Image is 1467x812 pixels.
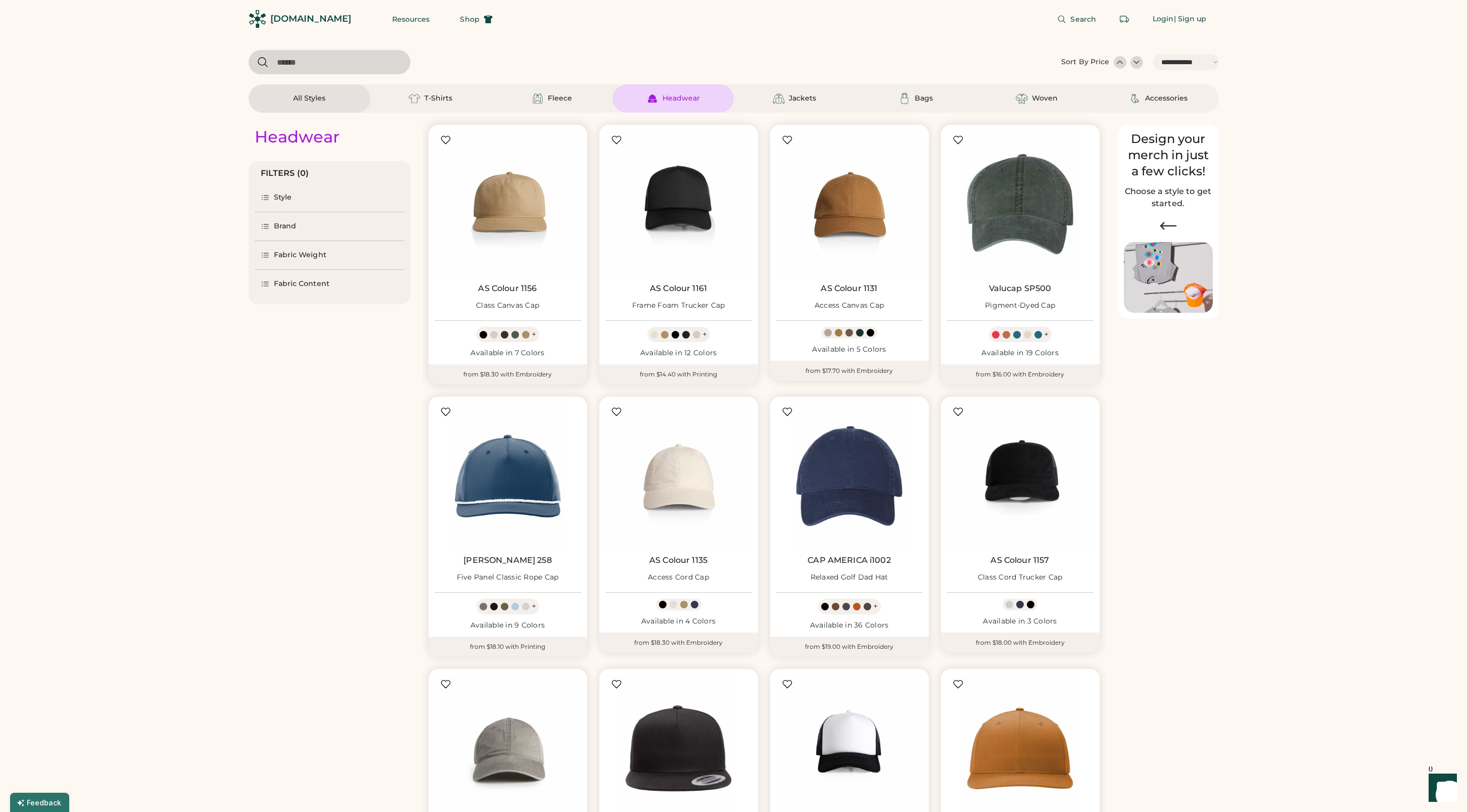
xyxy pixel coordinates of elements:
div: Design your merch in just a few clicks! [1124,131,1213,179]
div: Frame Foam Trucker Cap [632,301,725,311]
div: Available in 19 Colors [947,348,1094,358]
img: Bags Icon [898,92,911,105]
span: Shop [460,16,479,23]
img: Valucap SP500 Pigment-Dyed Cap [947,131,1094,277]
div: Brand [274,221,297,231]
iframe: Front Chat [1419,767,1462,810]
div: Available in 7 Colors [435,348,581,358]
h2: Choose a style to get started. [1124,185,1213,210]
div: Bags [915,93,933,104]
div: Fabric Weight [274,250,326,260]
div: from $18.00 with Embroidery [941,633,1100,653]
img: Accessories Icon [1129,92,1141,105]
span: Search [1070,16,1096,23]
a: AS Colour 1131 [821,283,877,294]
img: CAP AMERICA i1002 Relaxed Golf Dad Hat [776,403,923,549]
img: Fleece Icon [532,92,544,105]
div: from $18.10 with Printing [429,637,587,657]
div: Style [274,193,292,203]
img: Headwear Icon [646,92,658,105]
div: [DOMAIN_NAME] [270,13,351,25]
div: Sort By Price [1061,57,1109,67]
div: Headwear [662,93,700,104]
div: from $16.00 with Embroidery [941,364,1100,385]
img: Jackets Icon [773,92,785,105]
img: Richardson 258 Five Panel Classic Rope Cap [435,403,581,549]
img: AS Colour 1156 Class Canvas Cap [435,131,581,277]
div: from $14.40 with Printing [599,364,758,385]
button: Resources [380,9,442,29]
a: AS Colour 1156 [478,283,537,294]
div: Class Cord Trucker Cap [978,572,1063,583]
div: Jackets [789,93,816,104]
img: AS Colour 1131 Access Canvas Cap [776,131,923,277]
a: [PERSON_NAME] 258 [463,555,552,565]
img: Woven Icon [1016,92,1028,105]
div: + [873,601,878,612]
div: Access Cord Cap [648,572,709,583]
img: AS Colour 1161 Frame Foam Trucker Cap [605,131,752,277]
div: | Sign up [1174,14,1207,24]
a: AS Colour 1161 [650,283,707,294]
div: Available in 4 Colors [605,616,752,627]
div: + [532,601,536,612]
div: Available in 36 Colors [776,620,923,631]
div: Login [1153,14,1174,24]
button: Search [1045,9,1108,29]
div: Available in 9 Colors [435,620,581,631]
div: from $17.70 with Embroidery [770,361,929,381]
div: FILTERS (0) [261,167,309,179]
button: Shop [448,9,504,29]
a: AS Colour 1157 [990,555,1049,565]
img: AS Colour 1135 Access Cord Cap [605,403,752,549]
div: Fleece [548,93,572,104]
button: Retrieve an order [1114,9,1134,29]
div: Access Canvas Cap [815,301,884,311]
div: from $18.30 with Embroidery [429,364,587,385]
div: from $19.00 with Embroidery [770,637,929,657]
div: Fabric Content [274,279,329,289]
a: Valucap SP500 [989,283,1052,294]
div: + [1044,329,1049,340]
img: AS Colour 1157 Class Cord Trucker Cap [947,403,1094,549]
div: Pigment-Dyed Cap [985,301,1055,311]
div: Available in 5 Colors [776,345,923,355]
img: T-Shirts Icon [408,92,420,105]
a: AS Colour 1135 [649,555,707,565]
div: + [702,329,707,340]
div: Accessories [1145,93,1188,104]
div: Five Panel Classic Rope Cap [457,572,559,583]
div: T-Shirts [424,93,452,104]
div: Woven [1032,93,1058,104]
div: from $18.30 with Embroidery [599,633,758,653]
div: Class Canvas Cap [476,301,539,311]
div: Headwear [255,127,340,147]
img: Rendered Logo - Screens [249,10,266,28]
div: + [532,329,536,340]
div: Available in 12 Colors [605,348,752,358]
div: Relaxed Golf Dad Hat [811,572,888,583]
div: Available in 3 Colors [947,616,1094,627]
img: Image of Lisa Congdon Eye Print on T-Shirt and Hat [1124,242,1213,313]
a: CAP AMERICA i1002 [808,555,891,565]
div: All Styles [293,93,325,104]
